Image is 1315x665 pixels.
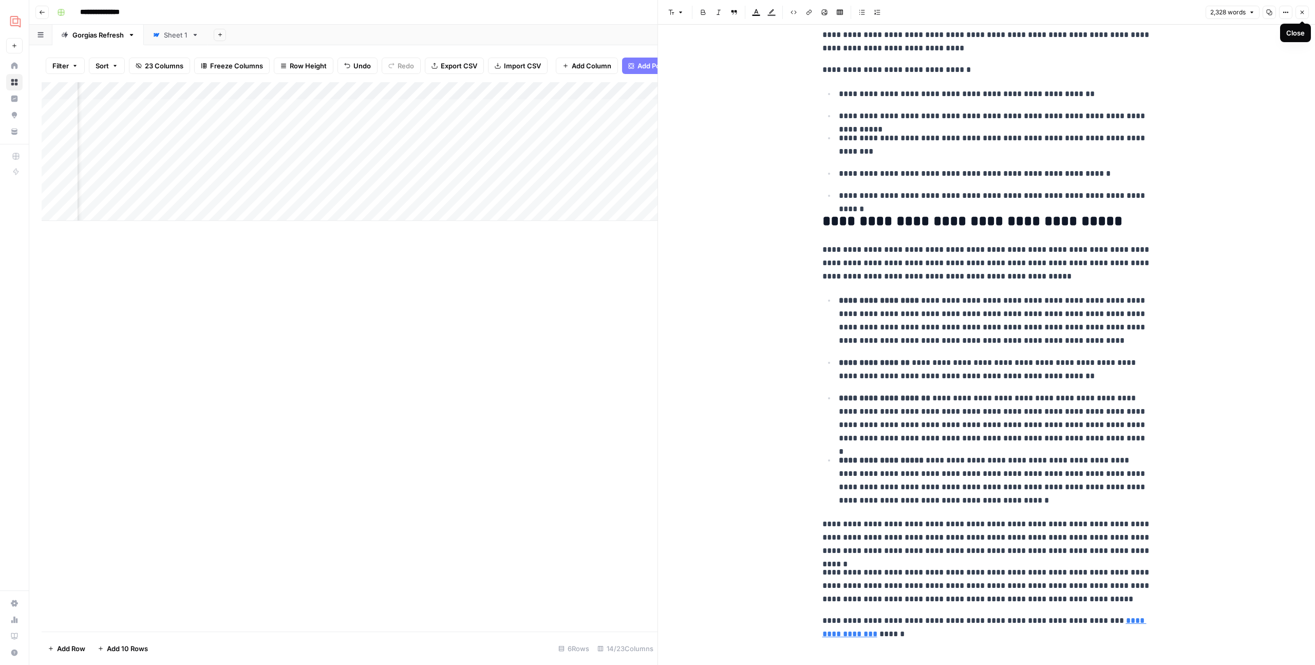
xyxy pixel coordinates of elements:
[57,643,85,654] span: Add Row
[425,58,484,74] button: Export CSV
[194,58,270,74] button: Freeze Columns
[6,12,25,30] img: Gorgias Logo
[554,640,593,657] div: 6 Rows
[96,61,109,71] span: Sort
[52,25,144,45] a: Gorgias Refresh
[6,644,23,661] button: Help + Support
[6,58,23,74] a: Home
[572,61,611,71] span: Add Column
[290,61,327,71] span: Row Height
[164,30,187,40] div: Sheet 1
[556,58,618,74] button: Add Column
[6,90,23,107] a: Insights
[637,61,693,71] span: Add Power Agent
[46,58,85,74] button: Filter
[6,612,23,628] a: Usage
[6,628,23,644] a: Learning Hub
[129,58,190,74] button: 23 Columns
[1210,8,1246,17] span: 2,328 words
[72,30,124,40] div: Gorgias Refresh
[52,61,69,71] span: Filter
[488,58,548,74] button: Import CSV
[274,58,333,74] button: Row Height
[382,58,421,74] button: Redo
[145,61,183,71] span: 23 Columns
[398,61,414,71] span: Redo
[89,58,125,74] button: Sort
[210,61,263,71] span: Freeze Columns
[337,58,378,74] button: Undo
[6,74,23,90] a: Browse
[353,61,371,71] span: Undo
[504,61,541,71] span: Import CSV
[622,58,709,74] button: Add Power Agent
[144,25,208,45] a: Sheet 1
[91,640,154,657] button: Add 10 Rows
[6,595,23,612] a: Settings
[441,61,477,71] span: Export CSV
[6,123,23,140] a: Your Data
[1206,6,1260,19] button: 2,328 words
[6,8,23,34] button: Workspace: Gorgias
[6,107,23,123] a: Opportunities
[593,640,657,657] div: 14/23 Columns
[42,640,91,657] button: Add Row
[107,643,148,654] span: Add 10 Rows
